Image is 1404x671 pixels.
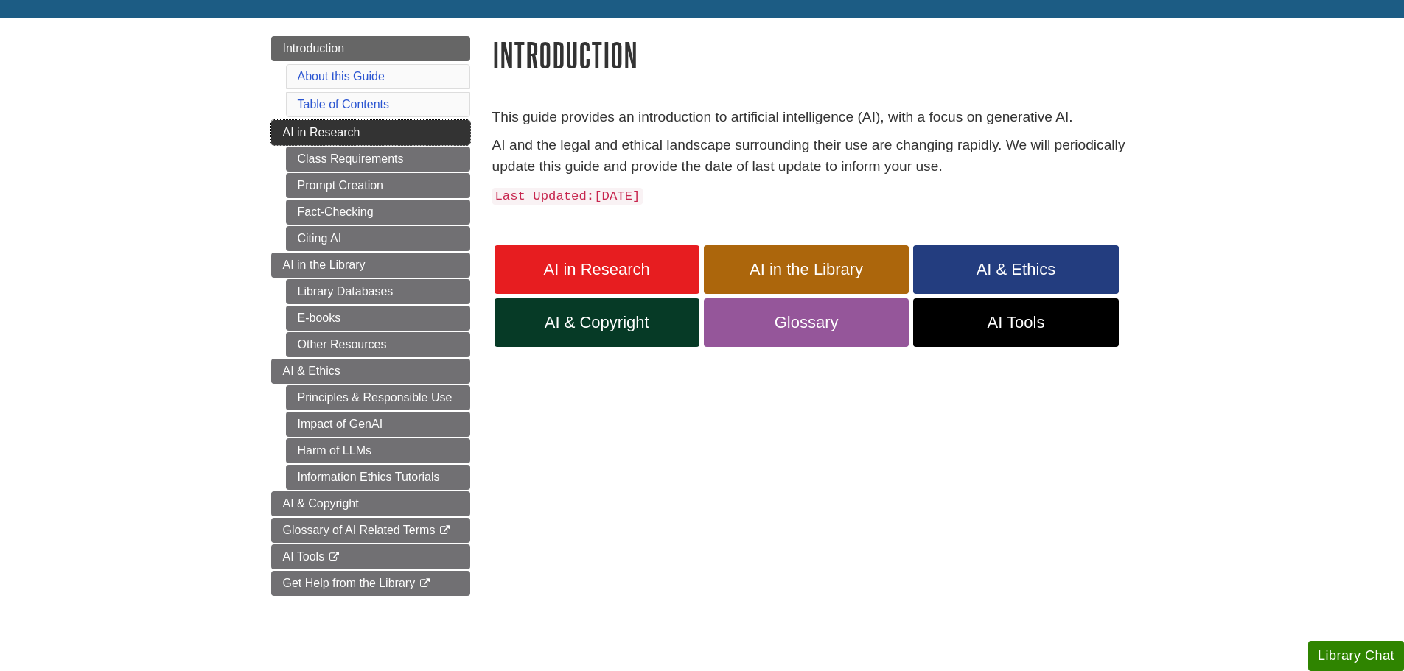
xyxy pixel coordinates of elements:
a: Library Databases [286,279,470,304]
a: AI Tools [913,298,1118,347]
span: AI in the Library [715,260,898,279]
button: Library Chat [1308,641,1404,671]
span: AI in the Library [283,259,366,271]
h1: Introduction [492,36,1134,74]
span: Glossary [715,313,898,332]
span: AI & Ethics [924,260,1107,279]
span: AI & Copyright [506,313,688,332]
span: AI Tools [924,313,1107,332]
a: AI & Copyright [495,298,699,347]
a: Citing AI [286,226,470,251]
a: About this Guide [298,70,385,82]
a: AI in the Library [271,253,470,278]
a: Fact-Checking [286,200,470,225]
i: This link opens in a new window [439,526,451,535]
span: AI & Ethics [283,365,340,377]
a: Other Resources [286,332,470,357]
a: Glossary [704,298,909,347]
a: Principles & Responsible Use [286,385,470,410]
a: AI Tools [271,544,470,569]
span: Glossary of AI Related Terms [283,524,436,536]
a: Information Ethics Tutorials [286,465,470,490]
a: Prompt Creation [286,173,470,198]
a: Table of Contents [298,98,390,110]
p: This guide provides an introduction to artificial intelligence (AI), with a focus on generative AI. [492,107,1134,128]
span: AI Tools [283,550,325,563]
a: Class Requirements [286,147,470,172]
span: AI in Research [506,260,688,279]
span: AI in Research [283,126,360,138]
a: Glossary of AI Related Terms [271,518,470,543]
i: This link opens in a new window [328,552,340,562]
i: This link opens in a new window [419,579,431,589]
a: Impact of GenAI [286,412,470,437]
a: AI & Ethics [913,245,1118,294]
a: AI & Copyright [271,491,470,516]
a: Introduction [271,36,470,61]
a: AI in Research [271,120,470,145]
a: E-books [286,306,470,331]
a: AI in the Library [704,245,909,294]
strong: : [587,189,594,203]
a: AI in Research [495,245,699,294]
code: Last Updated [DATE] [492,188,643,205]
a: Harm of LLMs [286,438,470,463]
p: AI and the legal and ethical landscape surrounding their use are changing rapidly. We will period... [492,135,1134,178]
a: Get Help from the Library [271,571,470,596]
span: AI & Copyright [283,497,359,510]
span: Introduction [283,42,345,55]
a: AI & Ethics [271,359,470,384]
div: Guide Page Menu [271,36,470,596]
span: Get Help from the Library [283,577,416,589]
